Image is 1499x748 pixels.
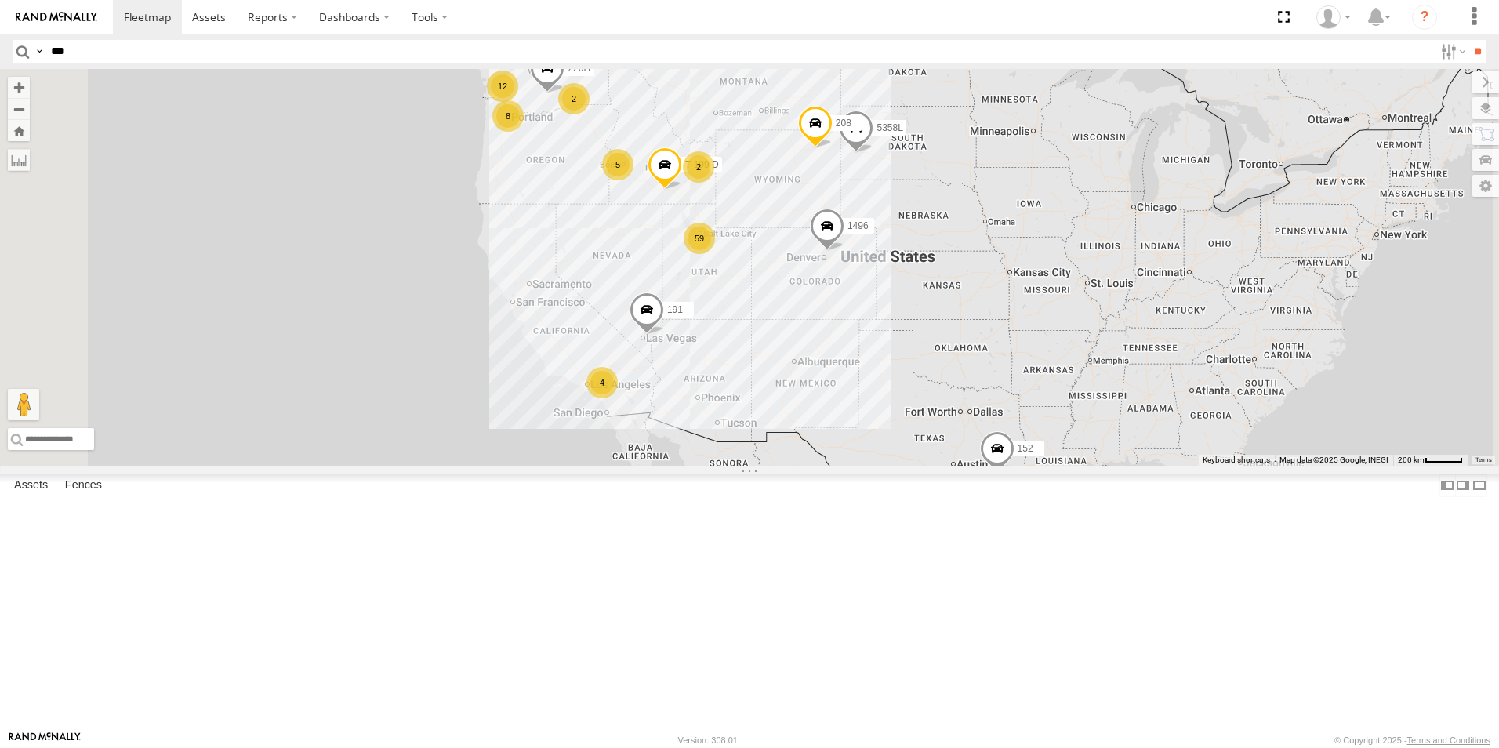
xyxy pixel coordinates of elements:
span: 152 [1018,443,1033,454]
div: 59 [684,223,715,254]
div: 8 [492,100,524,132]
div: 2 [683,151,714,183]
button: Zoom out [8,98,30,120]
span: 5358L [877,122,902,133]
div: Version: 308.01 [678,735,738,745]
span: 1496 [847,221,869,232]
label: Search Query [33,40,45,63]
button: Zoom Home [8,120,30,141]
div: 12 [487,71,518,102]
img: rand-logo.svg [16,12,97,23]
label: Search Filter Options [1435,40,1468,63]
span: 208 [836,118,851,129]
span: 191 [667,304,683,315]
label: Measure [8,149,30,171]
a: Terms (opens in new tab) [1475,457,1492,463]
button: Map Scale: 200 km per 45 pixels [1393,455,1468,466]
button: Zoom in [8,77,30,98]
i: ? [1412,5,1437,30]
div: 2 [558,83,590,114]
div: Heidi Drysdale [1311,5,1356,29]
label: Fences [57,474,110,496]
div: © Copyright 2025 - [1334,735,1490,745]
a: Visit our Website [9,732,81,748]
label: Assets [6,474,56,496]
a: Terms and Conditions [1407,735,1490,745]
label: Map Settings [1472,175,1499,197]
label: Dock Summary Table to the Right [1455,474,1471,497]
label: Hide Summary Table [1472,474,1487,497]
button: Keyboard shortcuts [1203,455,1270,466]
span: 200 km [1398,456,1425,464]
label: Dock Summary Table to the Left [1439,474,1455,497]
span: Map data ©2025 Google, INEGI [1279,456,1388,464]
div: 4 [586,367,618,398]
span: T-199 D [685,160,719,171]
button: Drag Pegman onto the map to open Street View [8,389,39,420]
div: 5 [602,149,633,180]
